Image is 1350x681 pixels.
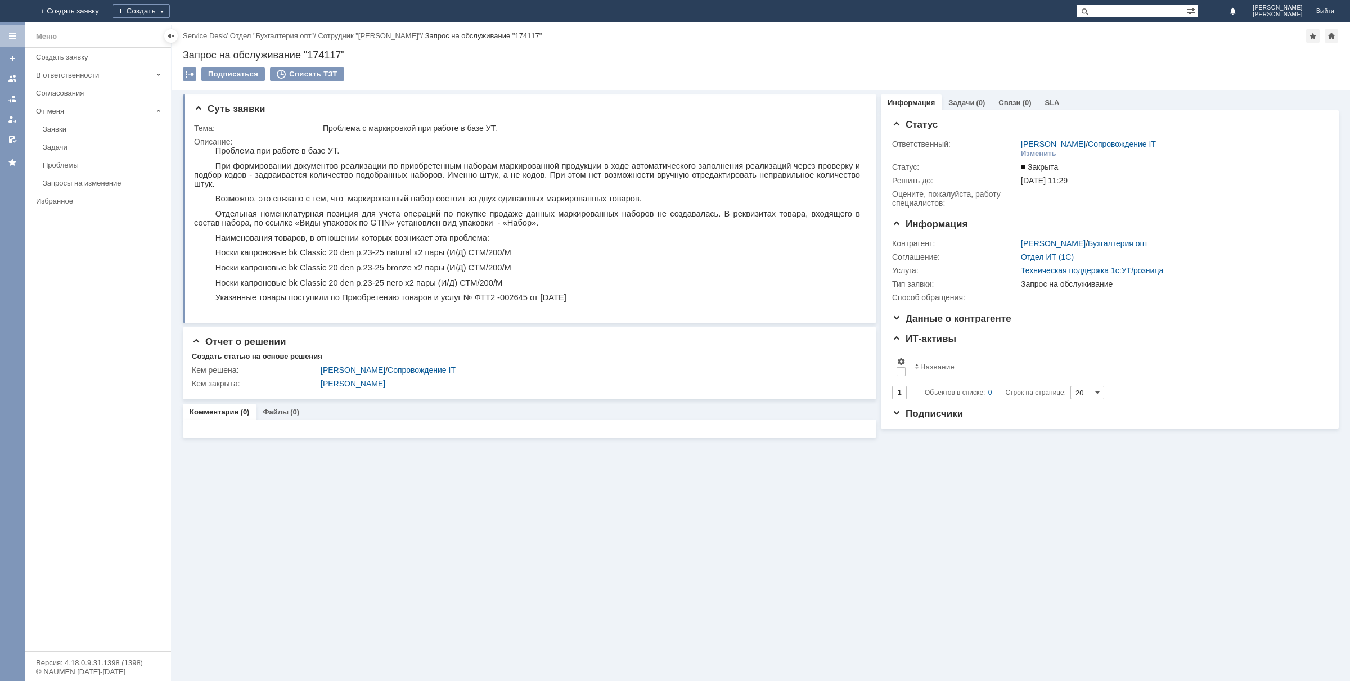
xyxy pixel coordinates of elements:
div: / [230,31,318,40]
div: Согласования [36,89,164,97]
a: Сопровождение IT [1088,139,1156,148]
a: Сопровождение IT [388,366,456,375]
div: Задачи [43,143,164,151]
div: Тема: [194,124,321,133]
div: Создать статью на основе решения [192,352,322,361]
div: Запрос на обслуживание [1021,279,1321,288]
span: Суть заявки [194,103,265,114]
span: ИТ-активы [892,333,956,344]
a: Заявки на командах [3,70,21,88]
div: Изменить [1021,149,1056,158]
div: / [318,31,425,40]
a: Задачи [948,98,974,107]
div: Сделать домашней страницей [1325,29,1338,43]
a: [PERSON_NAME] [1021,239,1086,248]
div: Создать [112,4,170,18]
a: Бухгалтерия опт [1088,239,1148,248]
div: (0) [290,408,299,416]
a: Мои согласования [3,130,21,148]
a: Запросы на изменение [38,174,169,192]
span: Закрыта [1021,163,1058,172]
div: Статус: [892,163,1019,172]
a: Информация [888,98,935,107]
div: Oцените, пожалуйста, работу специалистов: [892,190,1019,208]
div: Версия: 4.18.0.9.31.1398 (1398) [36,659,160,666]
div: Запрос на обслуживание "174117" [425,31,542,40]
div: Избранное [36,197,152,205]
a: Проблемы [38,156,169,174]
div: Создать заявку [36,53,164,61]
span: Расширенный поиск [1187,5,1198,16]
a: Комментарии [190,408,239,416]
div: / [1021,139,1156,148]
div: Проблемы [43,161,164,169]
div: © NAUMEN [DATE]-[DATE] [36,668,160,675]
div: Контрагент: [892,239,1019,248]
a: [PERSON_NAME] [321,379,385,388]
span: [PERSON_NAME] [1253,4,1303,11]
div: В ответственности [36,71,152,79]
div: Кем закрыта: [192,379,318,388]
a: Техническая поддержка 1с:УТ/розница [1021,266,1163,275]
div: Добавить в избранное [1306,29,1320,43]
a: Service Desk [183,31,226,40]
div: 0 [988,386,992,399]
div: Ответственный: [892,139,1019,148]
span: Настройки [897,357,906,366]
span: Подписчики [892,408,963,419]
span: Данные о контрагенте [892,313,1011,324]
div: От меня [36,107,152,115]
span: Отчет о решении [192,336,286,347]
div: / [183,31,230,40]
span: [PERSON_NAME] [1253,11,1303,18]
a: Отдел ИТ (1С) [1021,252,1074,261]
div: Кем решена: [192,366,318,375]
th: Название [910,353,1318,381]
div: / [321,366,858,375]
a: Заявки [38,120,169,138]
i: Строк на странице: [925,386,1066,399]
a: Создать заявку [3,49,21,67]
a: SLA [1045,98,1059,107]
span: [DATE] 11:29 [1021,176,1068,185]
a: Заявки в моей ответственности [3,90,21,108]
div: Название [920,363,955,371]
a: [PERSON_NAME] [1021,139,1086,148]
div: Способ обращения: [892,293,1019,302]
div: Описание: [194,137,861,146]
div: Тип заявки: [892,279,1019,288]
div: Проблема с маркировкой при работе в базе УТ. [323,124,858,133]
a: [PERSON_NAME] [321,366,385,375]
div: (0) [1023,98,1032,107]
a: Согласования [31,84,169,102]
div: Запрос на обслуживание "174117" [183,49,1339,61]
a: Отдел "Бухгалтерия опт" [230,31,314,40]
span: Объектов в списке: [925,389,985,396]
div: Решить до: [892,176,1019,185]
div: Заявки [43,125,164,133]
a: Задачи [38,138,169,156]
div: Меню [36,30,57,43]
div: Услуга: [892,266,1019,275]
span: Статус [892,119,938,130]
a: Создать заявку [31,48,169,66]
div: (0) [241,408,250,416]
a: Связи [998,98,1020,107]
div: / [1021,239,1148,248]
div: (0) [976,98,985,107]
a: Мои заявки [3,110,21,128]
div: Запросы на изменение [43,179,164,187]
a: Сотрудник "[PERSON_NAME]" [318,31,421,40]
div: Работа с массовостью [183,67,196,81]
a: Файлы [263,408,289,416]
div: Соглашение: [892,252,1019,261]
span: Информация [892,219,967,229]
div: Скрыть меню [164,29,178,43]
